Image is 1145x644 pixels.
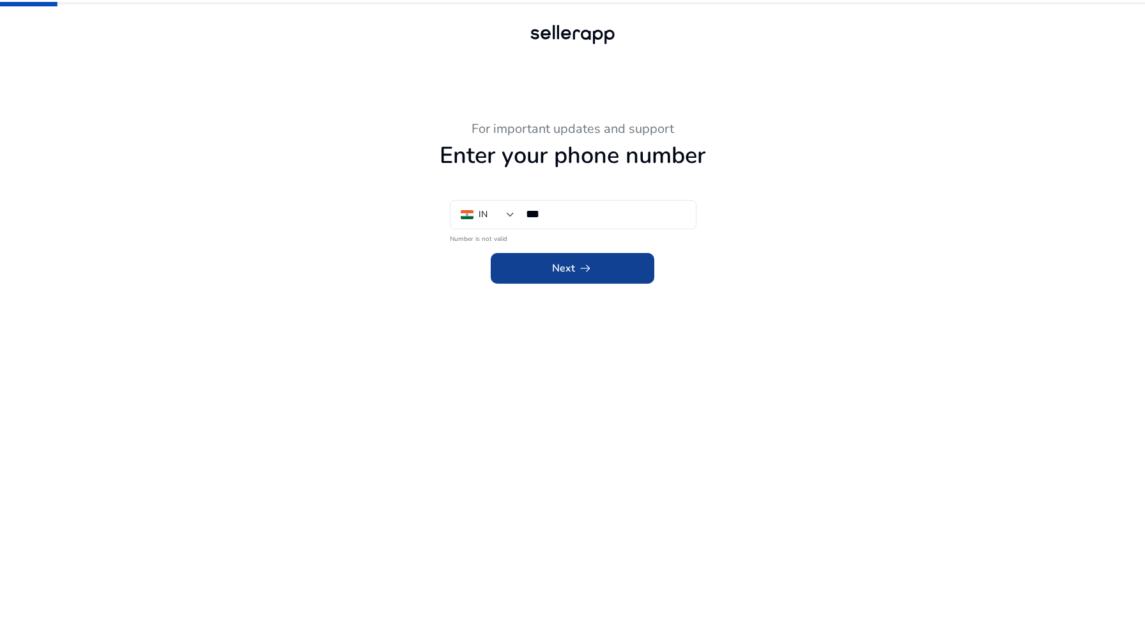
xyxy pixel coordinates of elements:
[491,253,654,284] button: Nextarrow_right_alt
[221,142,924,169] h1: Enter your phone number
[552,261,593,276] span: Next
[450,231,695,244] mat-error: Number is not valid
[221,121,924,137] h3: For important updates and support
[578,261,593,276] span: arrow_right_alt
[479,208,488,222] div: IN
